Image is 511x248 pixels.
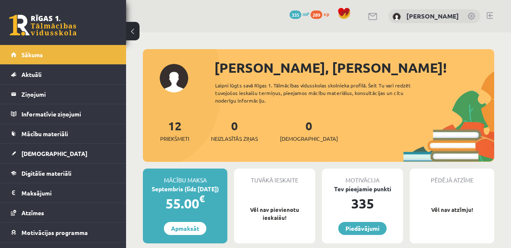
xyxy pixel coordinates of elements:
span: [DEMOGRAPHIC_DATA] [21,150,87,157]
legend: Maksājumi [21,183,116,203]
div: Tev pieejamie punkti [322,185,403,193]
span: Aktuāli [21,71,42,78]
a: Motivācijas programma [11,223,116,242]
a: 335 mP [290,11,309,17]
a: Sākums [11,45,116,64]
a: Apmaksāt [164,222,206,235]
span: Neizlasītās ziņas [211,135,258,143]
div: Pēdējā atzīme [410,169,494,185]
div: Laipni lūgts savā Rīgas 1. Tālmācības vidusskolas skolnieka profilā. Šeit Tu vari redzēt tuvojošo... [215,82,426,104]
a: Maksājumi [11,183,116,203]
a: Informatīvie ziņojumi [11,104,116,124]
span: Priekšmeti [160,135,189,143]
a: Mācību materiāli [11,124,116,143]
span: mP [303,11,309,17]
a: Aktuāli [11,65,116,84]
p: Vēl nav pievienotu ieskaišu! [238,206,311,222]
span: € [199,193,205,205]
a: 289 xp [311,11,333,17]
a: Piedāvājumi [338,222,387,235]
legend: Ziņojumi [21,84,116,104]
a: [PERSON_NAME] [406,12,459,20]
span: Digitālie materiāli [21,169,71,177]
span: 335 [290,11,301,19]
a: [DEMOGRAPHIC_DATA] [11,144,116,163]
span: Mācību materiāli [21,130,68,137]
span: Atzīmes [21,209,44,216]
a: Ziņojumi [11,84,116,104]
span: Sākums [21,51,43,58]
div: Septembris (līdz [DATE]) [143,185,227,193]
div: Mācību maksa [143,169,227,185]
div: [PERSON_NAME], [PERSON_NAME]! [214,58,494,78]
div: 335 [322,193,403,214]
a: 12Priekšmeti [160,118,189,143]
a: Rīgas 1. Tālmācības vidusskola [9,15,76,36]
div: Motivācija [322,169,403,185]
a: Digitālie materiāli [11,164,116,183]
legend: Informatīvie ziņojumi [21,104,116,124]
a: 0[DEMOGRAPHIC_DATA] [280,118,338,143]
p: Vēl nav atzīmju! [414,206,490,214]
a: 0Neizlasītās ziņas [211,118,258,143]
span: [DEMOGRAPHIC_DATA] [280,135,338,143]
img: Anastasija Smirnova [392,13,401,21]
div: Tuvākā ieskaite [234,169,315,185]
div: 55.00 [143,193,227,214]
span: xp [324,11,329,17]
span: Motivācijas programma [21,229,88,236]
span: 289 [311,11,322,19]
a: Atzīmes [11,203,116,222]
